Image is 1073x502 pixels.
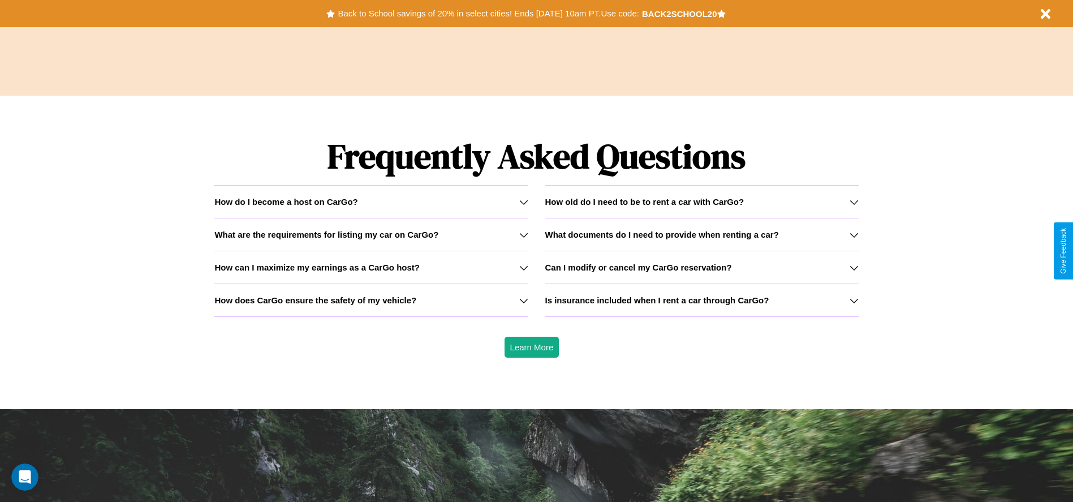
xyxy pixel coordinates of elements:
[545,295,769,305] h3: Is insurance included when I rent a car through CarGo?
[335,6,641,22] button: Back to School savings of 20% in select cities! Ends [DATE] 10am PT.Use code:
[214,197,357,207] h3: How do I become a host on CarGo?
[642,9,717,19] b: BACK2SCHOOL20
[214,127,858,185] h1: Frequently Asked Questions
[214,295,416,305] h3: How does CarGo ensure the safety of my vehicle?
[545,197,744,207] h3: How old do I need to be to rent a car with CarGo?
[11,464,38,491] iframe: Intercom live chat
[1059,228,1067,274] div: Give Feedback
[545,230,779,239] h3: What documents do I need to provide when renting a car?
[545,263,732,272] h3: Can I modify or cancel my CarGo reservation?
[214,230,438,239] h3: What are the requirements for listing my car on CarGo?
[505,337,559,358] button: Learn More
[214,263,420,272] h3: How can I maximize my earnings as a CarGo host?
